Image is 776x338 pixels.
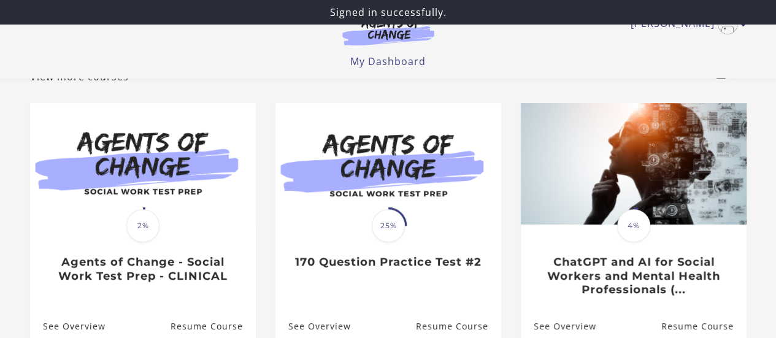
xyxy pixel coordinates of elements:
[631,15,740,34] a: Toggle menu
[288,255,488,269] h3: 170 Question Practice Test #2
[5,5,771,20] p: Signed in successfully.
[329,17,447,45] img: Agents of Change Logo
[126,209,159,242] span: 2%
[350,55,426,68] a: My Dashboard
[43,255,242,283] h3: Agents of Change - Social Work Test Prep - CLINICAL
[534,255,733,297] h3: ChatGPT and AI for Social Workers and Mental Health Professionals (...
[617,209,650,242] span: 4%
[372,209,405,242] span: 25%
